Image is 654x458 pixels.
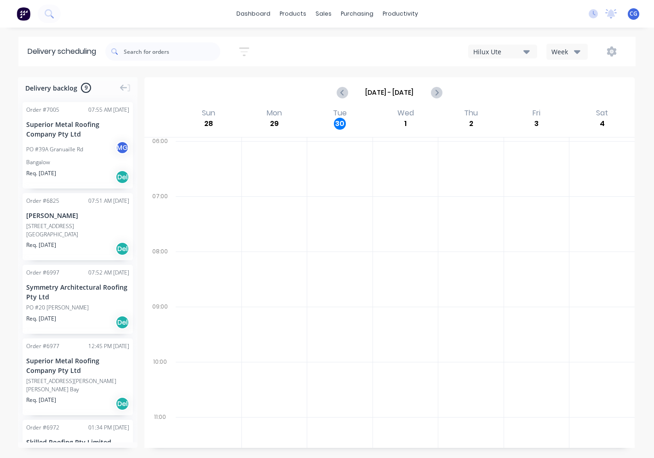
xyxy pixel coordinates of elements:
[88,424,129,432] div: 01:34 PM [DATE]
[26,211,129,220] div: [PERSON_NAME]
[334,118,346,130] div: 30
[115,170,129,184] div: Del
[593,109,611,118] div: Sat
[461,109,481,118] div: Thu
[115,315,129,329] div: Del
[26,120,129,139] div: Superior Metal Roofing Company Pty Ltd
[88,197,129,205] div: 07:51 AM [DATE]
[26,222,74,230] div: [STREET_ADDRESS]
[88,342,129,350] div: 12:45 PM [DATE]
[124,42,220,61] input: Search for orders
[26,106,59,114] div: Order # 7005
[26,377,116,385] div: [STREET_ADDRESS][PERSON_NAME]
[378,7,423,21] div: productivity
[26,356,129,375] div: Superior Metal Roofing Company Pty Ltd
[144,246,176,301] div: 08:00
[26,145,83,154] div: PO #39A Granuaille Rd
[26,158,129,166] div: Bangalow
[115,141,129,155] div: M G
[400,118,412,130] div: 1
[531,118,543,130] div: 3
[144,191,176,246] div: 07:00
[115,242,129,256] div: Del
[596,118,608,130] div: 4
[88,106,129,114] div: 07:55 AM [DATE]
[26,169,56,177] span: Req. [DATE]
[26,282,129,302] div: Symmetry Architectural Roofing Pty Ltd
[26,269,59,277] div: Order # 6997
[465,118,477,130] div: 2
[26,315,56,323] span: Req. [DATE]
[26,230,129,239] div: [GEOGRAPHIC_DATA]
[395,109,417,118] div: Wed
[264,109,285,118] div: Mon
[18,37,105,66] div: Delivery scheduling
[468,45,537,58] button: Hilux Ute
[530,109,543,118] div: Fri
[551,47,578,57] div: Week
[546,44,588,60] button: Week
[26,241,56,249] span: Req. [DATE]
[25,83,77,93] span: Delivery backlog
[336,7,378,21] div: purchasing
[275,7,311,21] div: products
[144,356,176,412] div: 10:00
[232,7,275,21] a: dashboard
[144,301,176,356] div: 09:00
[26,342,59,350] div: Order # 6977
[473,47,523,57] div: Hilux Ute
[199,109,218,118] div: Sun
[81,83,91,93] span: 9
[26,303,89,312] div: PO #20 [PERSON_NAME]
[115,397,129,411] div: Del
[202,118,214,130] div: 28
[26,197,59,205] div: Order # 6825
[311,7,336,21] div: sales
[26,424,59,432] div: Order # 6972
[144,136,176,191] div: 06:00
[330,109,350,118] div: Tue
[630,10,637,18] span: CG
[26,437,129,447] div: Skilled Roofing Pty Limited
[17,7,30,21] img: Factory
[268,118,280,130] div: 29
[26,396,56,404] span: Req. [DATE]
[26,385,129,394] div: [PERSON_NAME] Bay
[88,269,129,277] div: 07:52 AM [DATE]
